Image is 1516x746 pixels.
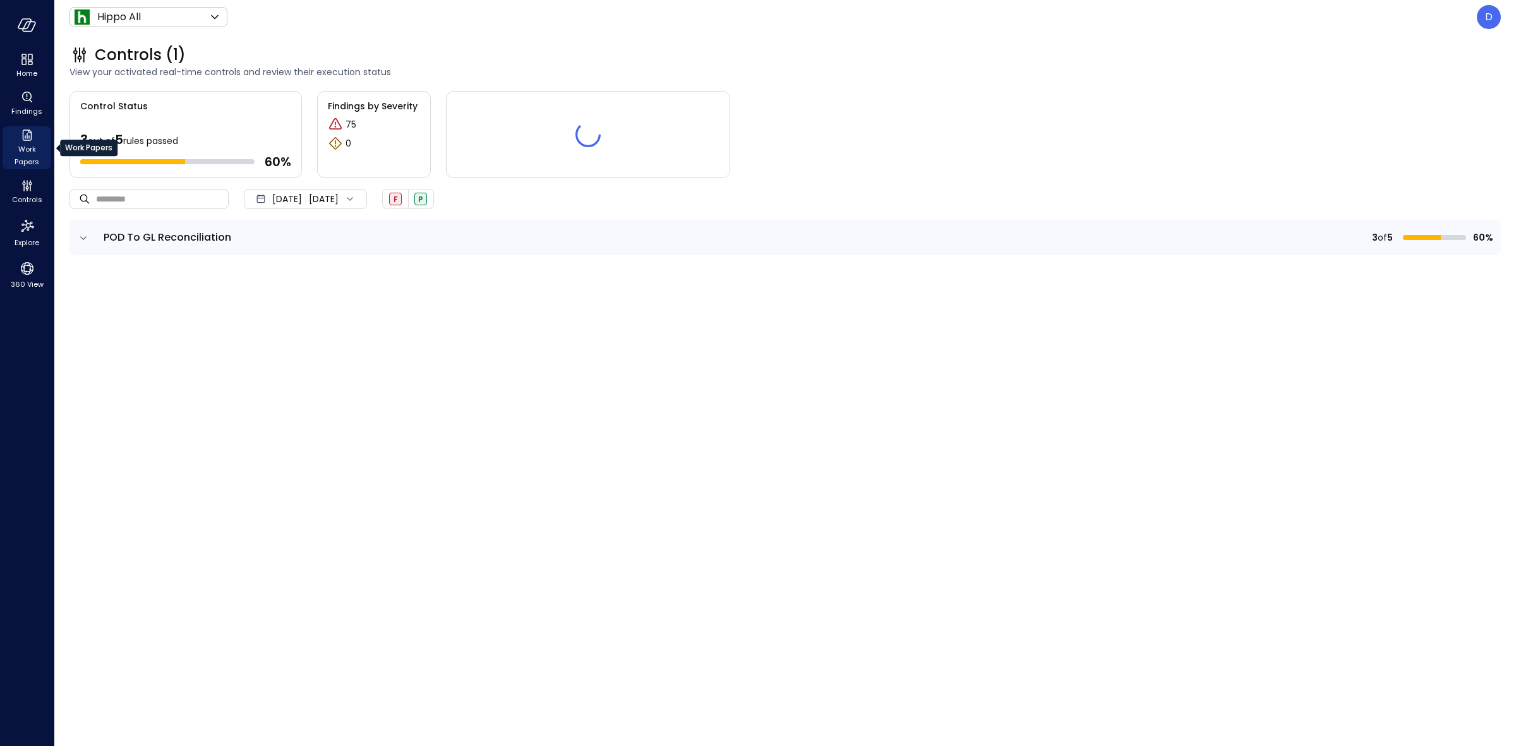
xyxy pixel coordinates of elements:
[1387,231,1393,244] span: 5
[346,118,356,131] p: 75
[346,137,351,150] p: 0
[8,143,46,168] span: Work Papers
[115,131,123,148] span: 5
[1477,5,1501,29] div: Dfreeman
[3,258,51,292] div: 360 View
[3,51,51,81] div: Home
[12,193,42,206] span: Controls
[1378,231,1387,244] span: of
[328,117,343,132] div: Critical
[97,9,141,25] p: Hippo All
[16,67,37,80] span: Home
[1372,231,1378,244] span: 3
[414,193,427,205] div: Passed
[75,9,90,25] img: Icon
[1471,231,1493,244] span: 60%
[77,232,90,244] button: expand row
[328,99,420,113] span: Findings by Severity
[95,45,186,65] span: Controls (1)
[11,105,42,117] span: Findings
[15,236,39,249] span: Explore
[389,193,402,205] div: Failed
[1485,9,1493,25] p: D
[123,135,178,147] span: rules passed
[80,131,88,148] span: 3
[3,177,51,207] div: Controls
[70,92,148,113] span: Control Status
[3,126,51,169] div: Work Papers
[394,194,398,205] span: F
[418,194,423,205] span: P
[60,140,117,156] div: Work Papers
[265,153,291,170] span: 60 %
[272,192,302,206] span: [DATE]
[11,278,44,291] span: 360 View
[104,230,231,244] span: POD To GL Reconciliation
[328,136,343,151] div: Warning
[3,215,51,250] div: Explore
[3,88,51,119] div: Findings
[88,135,115,147] span: out of
[69,65,1501,79] span: View your activated real-time controls and review their execution status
